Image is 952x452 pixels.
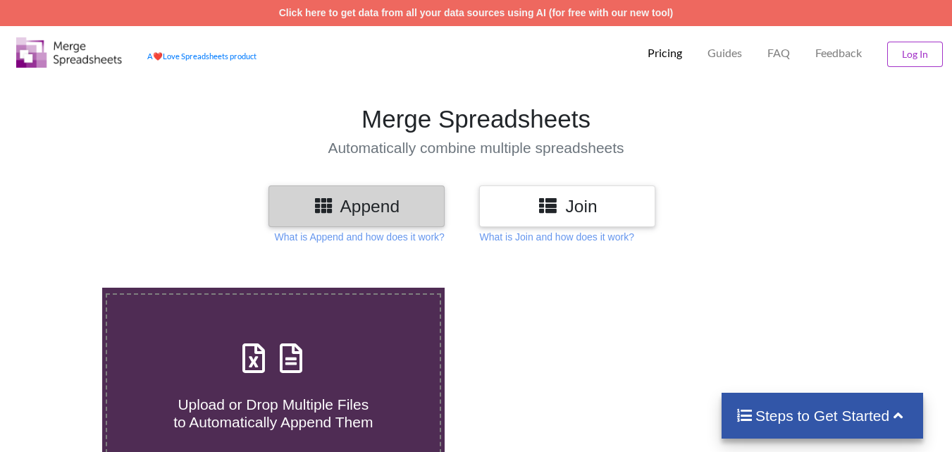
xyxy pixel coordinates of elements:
h3: Join [490,196,645,216]
span: Feedback [815,47,862,59]
p: Guides [707,46,742,61]
span: heart [153,51,163,61]
button: Log In [887,42,943,67]
p: What is Join and how does it work? [479,230,633,244]
h3: Append [279,196,434,216]
p: FAQ [767,46,790,61]
img: Logo.png [16,37,122,68]
p: What is Append and how does it work? [275,230,445,244]
h4: Steps to Get Started [736,407,910,424]
a: AheartLove Spreadsheets product [147,51,256,61]
span: Upload or Drop Multiple Files to Automatically Append Them [173,396,373,430]
p: Pricing [648,46,682,61]
a: Click here to get data from all your data sources using AI (for free with our new tool) [279,7,674,18]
